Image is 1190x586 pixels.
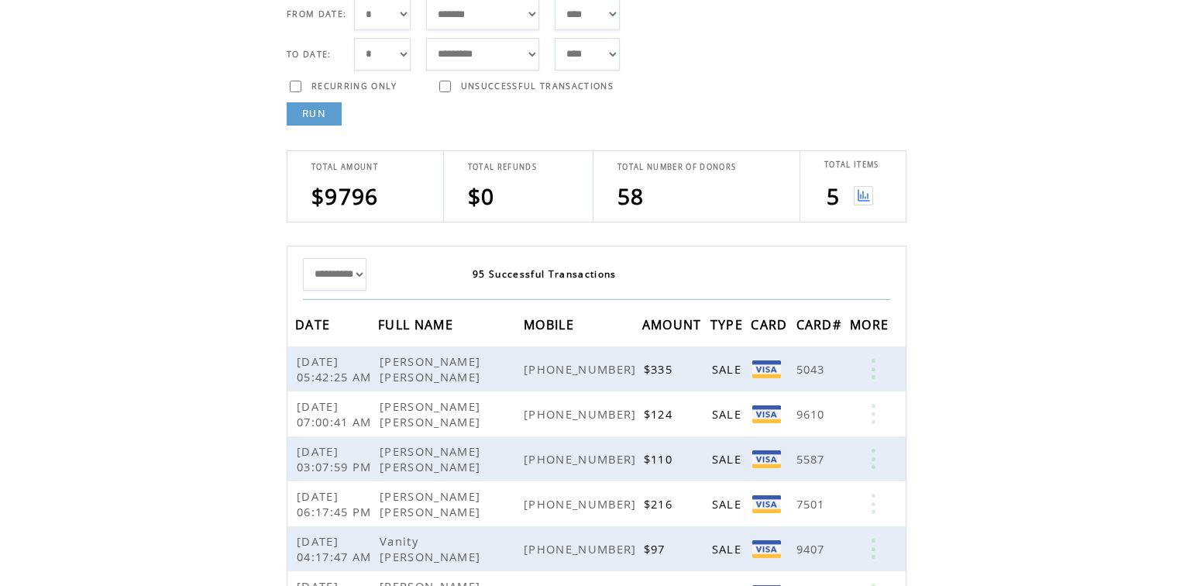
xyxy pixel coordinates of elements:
img: Visa [752,495,781,513]
span: FROM DATE: [287,9,346,19]
span: $110 [644,451,676,467]
span: CARD# [796,312,846,341]
span: [DATE] 04:17:47 AM [297,533,376,564]
span: $335 [644,361,676,377]
span: 58 [617,181,645,211]
span: 9407 [796,541,829,557]
span: [PERSON_NAME] [PERSON_NAME] [380,488,484,519]
a: TYPE [710,319,747,329]
span: [PERSON_NAME] [PERSON_NAME] [380,398,484,429]
img: Visa [752,405,781,423]
span: TO DATE: [287,49,332,60]
span: $0 [468,181,495,211]
span: 9610 [796,406,829,422]
a: AMOUNT [642,319,706,329]
span: RECURRING ONLY [311,81,397,91]
img: Visa [752,450,781,468]
span: 5 [827,181,840,211]
span: TOTAL NUMBER OF DONORS [617,162,736,172]
span: 95 Successful Transactions [473,267,617,281]
a: RUN [287,102,342,126]
span: CARD [751,312,791,341]
span: [PHONE_NUMBER] [524,496,641,512]
span: 5587 [796,451,829,467]
span: AMOUNT [642,312,706,341]
span: MORE [850,312,892,341]
a: FULL NAME [378,319,457,329]
span: [PHONE_NUMBER] [524,541,641,557]
span: 5043 [796,361,829,377]
span: 7501 [796,496,829,512]
span: $97 [644,541,669,557]
span: TOTAL REFUNDS [468,162,537,172]
span: [DATE] 07:00:41 AM [297,398,376,429]
span: [PHONE_NUMBER] [524,406,641,422]
span: MOBILE [524,312,578,341]
span: [DATE] 06:17:45 PM [297,488,376,519]
span: FULL NAME [378,312,457,341]
span: SALE [712,361,745,377]
a: CARD [751,319,791,329]
span: DATE [295,312,334,341]
img: Visa [752,540,781,558]
span: SALE [712,406,745,422]
span: $9796 [311,181,379,211]
span: SALE [712,541,745,557]
span: SALE [712,451,745,467]
span: [PHONE_NUMBER] [524,361,641,377]
span: [PERSON_NAME] [PERSON_NAME] [380,443,484,474]
span: $216 [644,496,676,512]
a: MOBILE [524,319,578,329]
a: CARD# [796,319,846,329]
span: TOTAL AMOUNT [311,162,378,172]
span: [DATE] 03:07:59 PM [297,443,376,474]
span: [PHONE_NUMBER] [524,451,641,467]
span: UNSUCCESSFUL TRANSACTIONS [461,81,614,91]
img: View graph [854,186,873,205]
span: TYPE [710,312,747,341]
span: SALE [712,496,745,512]
a: DATE [295,319,334,329]
span: TOTAL ITEMS [824,160,879,170]
img: Visa [752,360,781,378]
span: [PERSON_NAME] [PERSON_NAME] [380,353,484,384]
span: [DATE] 05:42:25 AM [297,353,376,384]
span: $124 [644,406,676,422]
span: Vanity [PERSON_NAME] [380,533,484,564]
